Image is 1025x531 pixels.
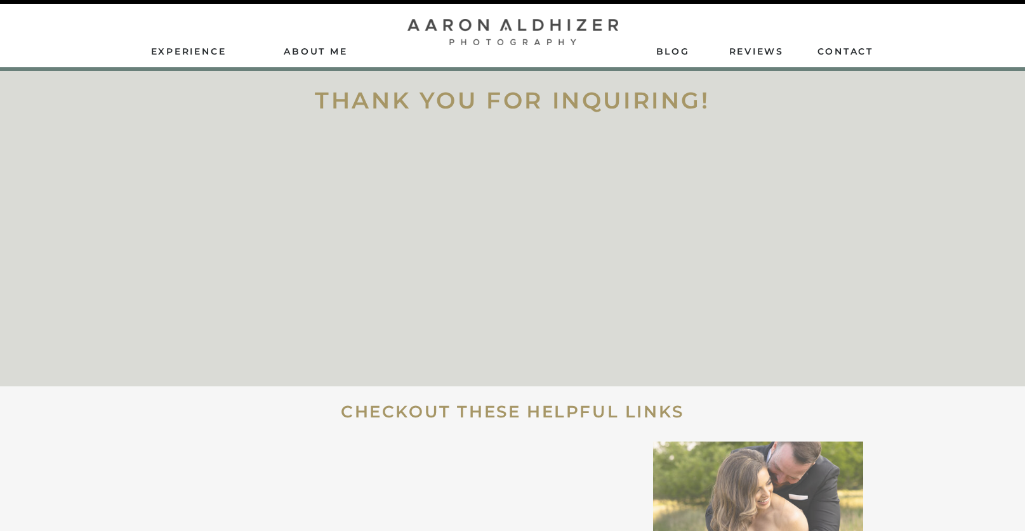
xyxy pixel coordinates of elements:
[132,87,894,107] h1: Thank You For Inquiring!
[132,402,894,422] h1: CHECKOUT THESE HELPFUL LINKS
[729,45,786,56] a: ReviEws
[817,45,875,56] a: contact
[304,128,722,352] iframe: yw2FV9cNHuI
[271,45,361,56] a: AbouT ME
[151,45,228,56] a: Experience
[656,45,689,56] a: Blog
